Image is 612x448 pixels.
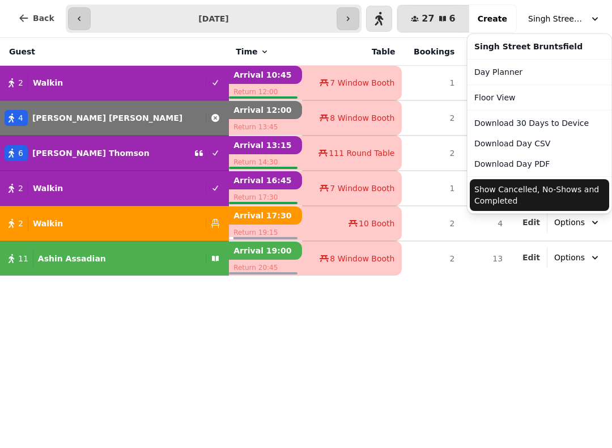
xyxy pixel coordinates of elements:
button: Download 30 Days to Device [470,113,609,133]
span: Singh Street Bruntsfield [528,13,585,24]
div: Singh Street Bruntsfield [470,36,609,57]
button: Singh Street Bruntsfield [521,9,607,29]
button: Download Day CSV [470,133,609,154]
button: Show Cancelled, No-Shows and Completed [470,179,609,211]
button: Download Day PDF [470,154,609,174]
div: Singh Street Bruntsfield [467,33,612,214]
a: Day Planner [470,62,609,82]
a: Floor View [470,87,609,108]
